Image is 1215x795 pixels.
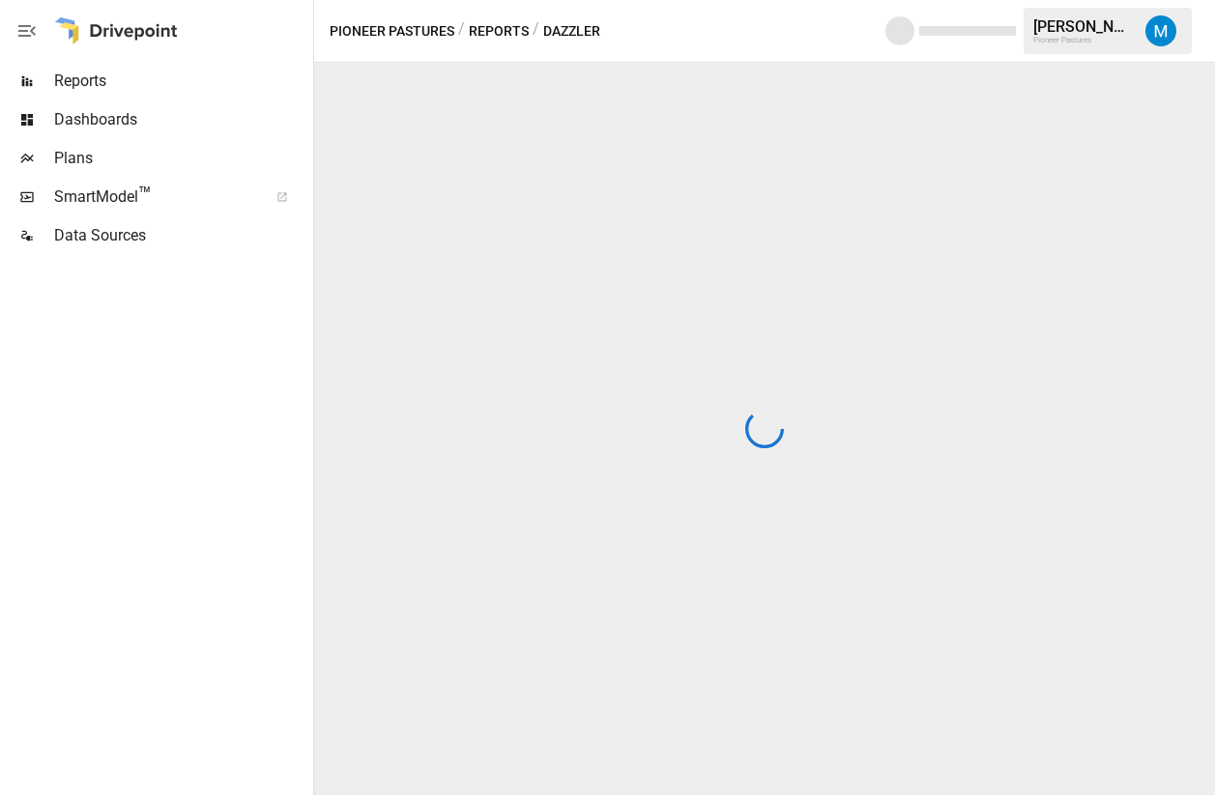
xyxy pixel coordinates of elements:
button: Pioneer Pastures [330,19,454,43]
img: Matt Fiedler [1145,15,1176,46]
span: Data Sources [54,224,309,247]
div: / [458,19,465,43]
button: Reports [469,19,529,43]
span: Plans [54,147,309,170]
span: SmartModel [54,185,255,209]
div: Pioneer Pastures [1033,36,1134,44]
span: Dashboards [54,108,309,131]
button: Matt Fiedler [1134,4,1188,58]
span: ™ [138,183,152,207]
div: / [533,19,539,43]
span: Reports [54,70,309,93]
div: [PERSON_NAME] [1033,17,1134,36]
